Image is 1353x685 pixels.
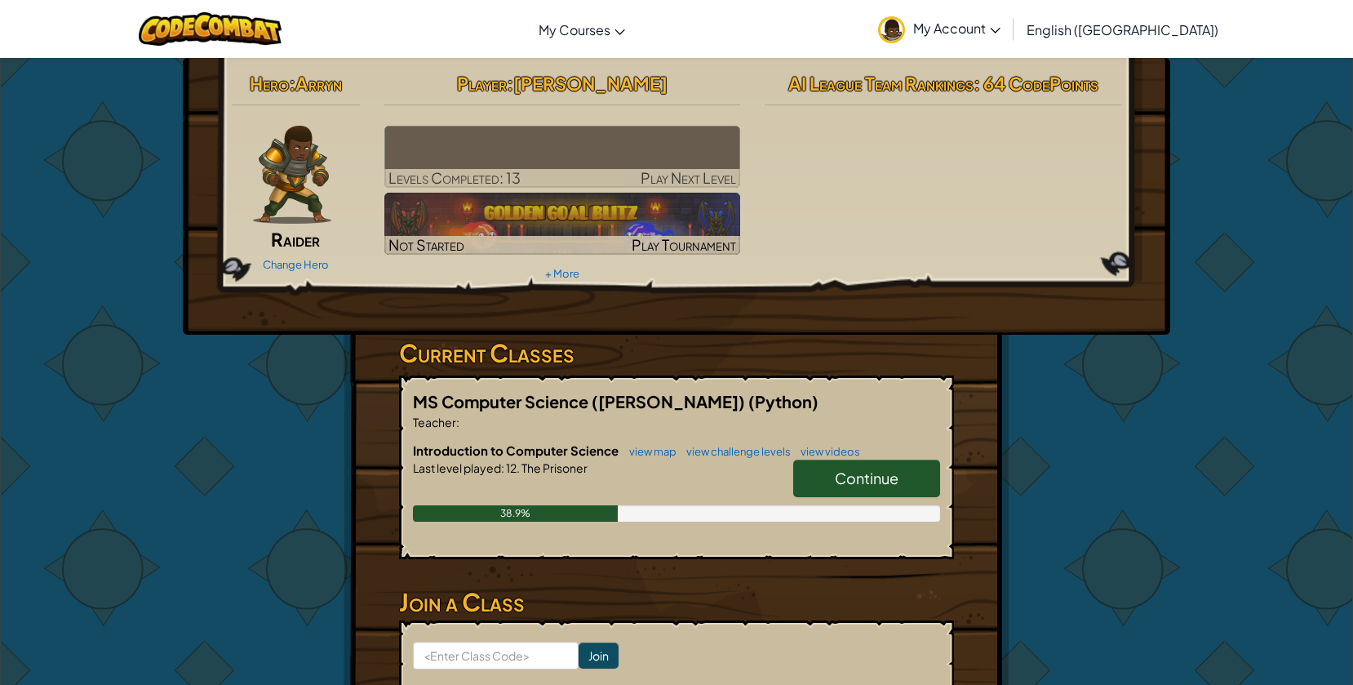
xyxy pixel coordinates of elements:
[545,267,579,280] a: + More
[621,445,676,458] a: view map
[139,12,282,46] img: CodeCombat logo
[974,72,1098,95] span: : 64 CodePoints
[295,72,342,95] span: Arryn
[289,72,295,95] span: :
[501,460,504,475] span: :
[788,72,974,95] span: AI League Team Rankings
[384,126,741,188] a: Play Next Level
[263,258,329,271] a: Change Hero
[413,415,456,429] span: Teacher
[413,460,501,475] span: Last level played
[530,7,633,51] a: My Courses
[1018,7,1227,51] a: English ([GEOGRAPHIC_DATA])
[384,193,741,255] img: Golden Goal
[399,584,954,621] h3: Join a Class
[678,445,791,458] a: view challenge levels
[870,3,1009,55] a: My Account
[253,126,331,224] img: raider-pose.png
[384,193,741,255] a: Not StartedPlay Tournament
[539,21,610,38] span: My Courses
[399,335,954,371] h3: Current Classes
[632,235,736,254] span: Play Tournament
[271,228,320,251] span: Raider
[413,391,748,411] span: MS Computer Science ([PERSON_NAME])
[388,235,464,254] span: Not Started
[457,72,507,95] span: Player
[913,20,1000,37] span: My Account
[388,168,521,187] span: Levels Completed: 13
[520,460,588,475] span: The Prisoner
[878,16,905,43] img: avatar
[507,72,513,95] span: :
[413,642,579,669] input: <Enter Class Code>
[456,415,459,429] span: :
[579,643,619,669] input: Join
[1027,21,1218,38] span: English ([GEOGRAPHIC_DATA])
[641,168,736,187] span: Play Next Level
[504,460,520,475] span: 12.
[413,505,618,522] div: 38.9%
[513,72,668,95] span: [PERSON_NAME]
[413,443,621,458] span: Introduction to Computer Science
[835,469,898,487] span: Continue
[250,72,289,95] span: Hero
[792,445,860,458] a: view videos
[748,391,818,411] span: (Python)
